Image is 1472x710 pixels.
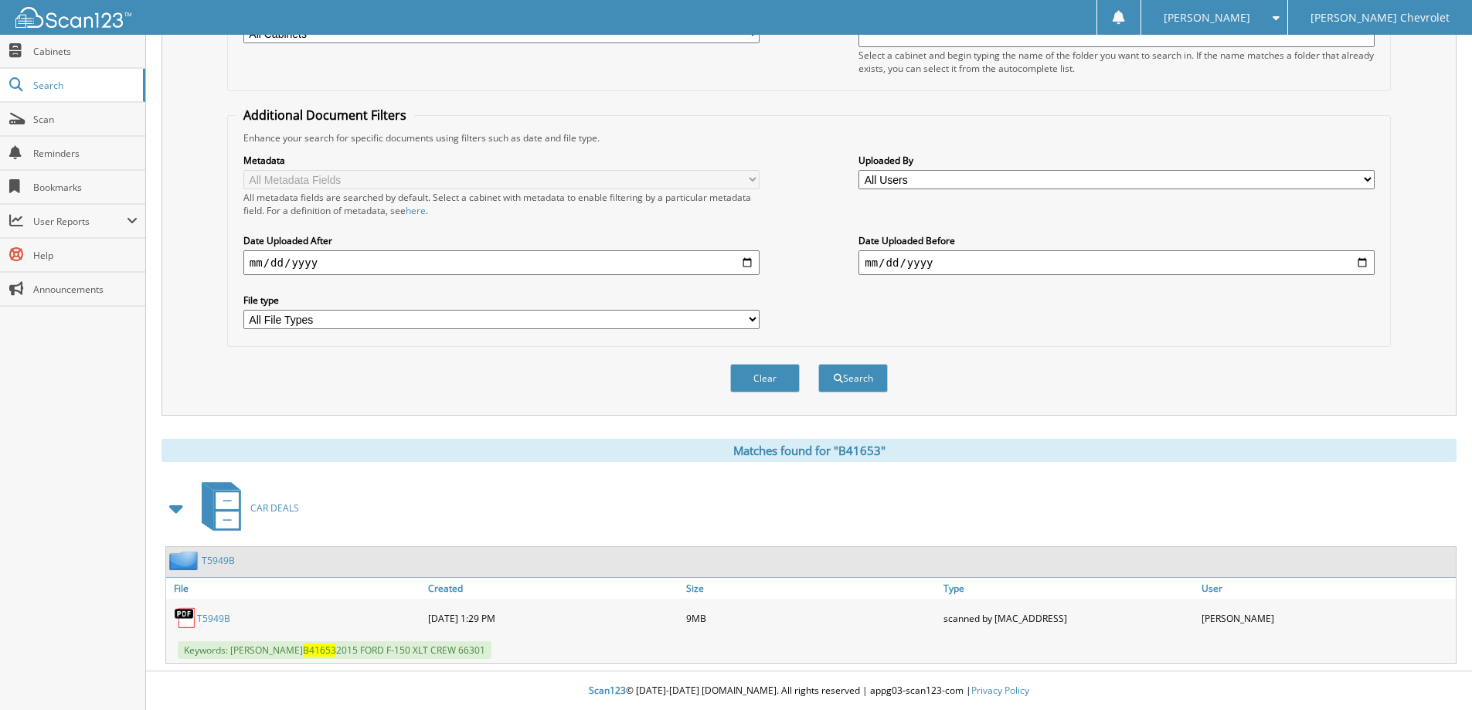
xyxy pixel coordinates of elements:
[33,215,127,228] span: User Reports
[682,578,940,599] a: Size
[33,249,138,262] span: Help
[146,672,1472,710] div: © [DATE]-[DATE] [DOMAIN_NAME]. All rights reserved | appg03-scan123-com |
[858,234,1375,247] label: Date Uploaded Before
[243,191,760,217] div: All metadata fields are searched by default. Select a cabinet with metadata to enable filtering b...
[589,684,626,697] span: Scan123
[192,477,299,538] a: CAR DEALS
[33,147,138,160] span: Reminders
[730,364,800,392] button: Clear
[169,551,202,570] img: folder2.png
[940,603,1198,634] div: scanned by [MAC_ADDRESS]
[818,364,888,392] button: Search
[858,250,1375,275] input: end
[166,578,424,599] a: File
[858,154,1375,167] label: Uploaded By
[243,294,760,307] label: File type
[33,283,138,296] span: Announcements
[1198,603,1456,634] div: [PERSON_NAME]
[178,641,491,659] span: Keywords: [PERSON_NAME] 2015 FORD F-150 XLT CREW 66301
[1198,578,1456,599] a: User
[682,603,940,634] div: 9MB
[940,578,1198,599] a: Type
[236,107,414,124] legend: Additional Document Filters
[303,644,336,657] span: B41653
[424,603,682,634] div: [DATE] 1:29 PM
[236,131,1382,144] div: Enhance your search for specific documents using filters such as date and file type.
[424,578,682,599] a: Created
[1164,13,1250,22] span: [PERSON_NAME]
[33,79,135,92] span: Search
[1395,636,1472,710] iframe: Chat Widget
[202,554,235,567] a: T5949B
[33,45,138,58] span: Cabinets
[858,49,1375,75] div: Select a cabinet and begin typing the name of the folder you want to search in. If the name match...
[197,612,230,625] a: T5949B
[250,501,299,515] span: CAR DEALS
[243,250,760,275] input: start
[161,439,1457,462] div: Matches found for "B41653"
[406,204,426,217] a: here
[243,154,760,167] label: Metadata
[15,7,131,28] img: scan123-logo-white.svg
[243,234,760,247] label: Date Uploaded After
[174,606,197,630] img: PDF.png
[1311,13,1450,22] span: [PERSON_NAME] Chevrolet
[33,181,138,194] span: Bookmarks
[971,684,1029,697] a: Privacy Policy
[33,113,138,126] span: Scan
